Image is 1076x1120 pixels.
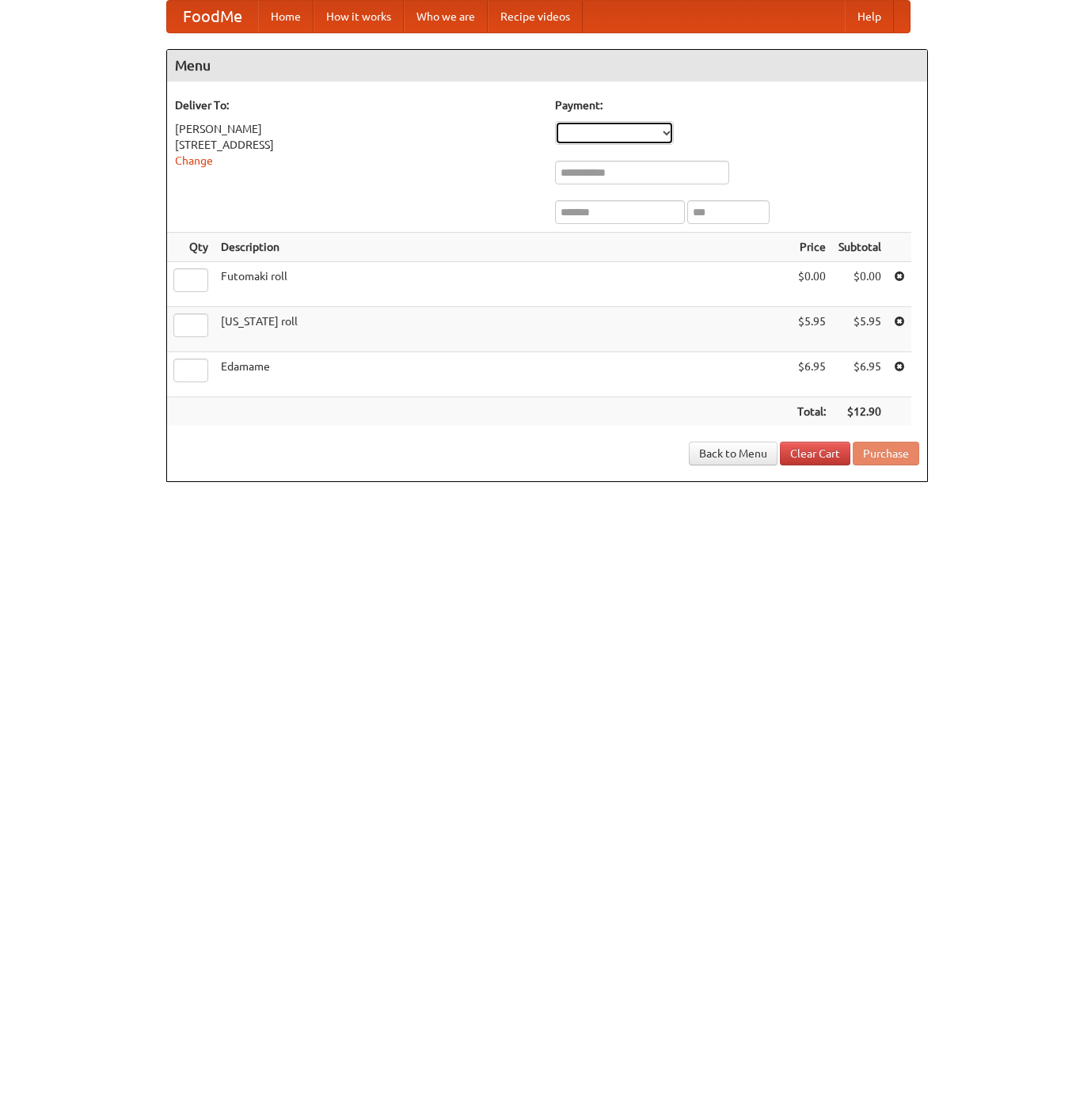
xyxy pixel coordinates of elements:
td: [US_STATE] roll [215,307,791,352]
td: $5.95 [832,307,888,352]
a: Who we are [404,1,488,32]
h5: Payment: [555,97,919,113]
td: $5.95 [791,307,832,352]
a: Recipe videos [488,1,583,32]
a: Back to Menu [689,442,778,465]
td: Futomaki roll [215,262,791,307]
a: FoodMe [167,1,258,32]
td: $6.95 [791,352,832,397]
h5: Deliver To: [175,97,539,113]
h4: Menu [167,50,927,82]
div: [STREET_ADDRESS] [175,137,539,153]
td: $6.95 [832,352,888,397]
button: Purchase [853,442,919,465]
div: [PERSON_NAME] [175,121,539,137]
th: Total: [791,397,832,427]
a: How it works [314,1,404,32]
th: Subtotal [832,233,888,262]
th: Qty [167,233,215,262]
th: Description [215,233,791,262]
a: Help [845,1,894,32]
th: Price [791,233,832,262]
a: Home [258,1,314,32]
th: $12.90 [832,397,888,427]
a: Clear Cart [780,442,850,465]
a: Change [175,154,213,167]
td: $0.00 [791,262,832,307]
td: $0.00 [832,262,888,307]
td: Edamame [215,352,791,397]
